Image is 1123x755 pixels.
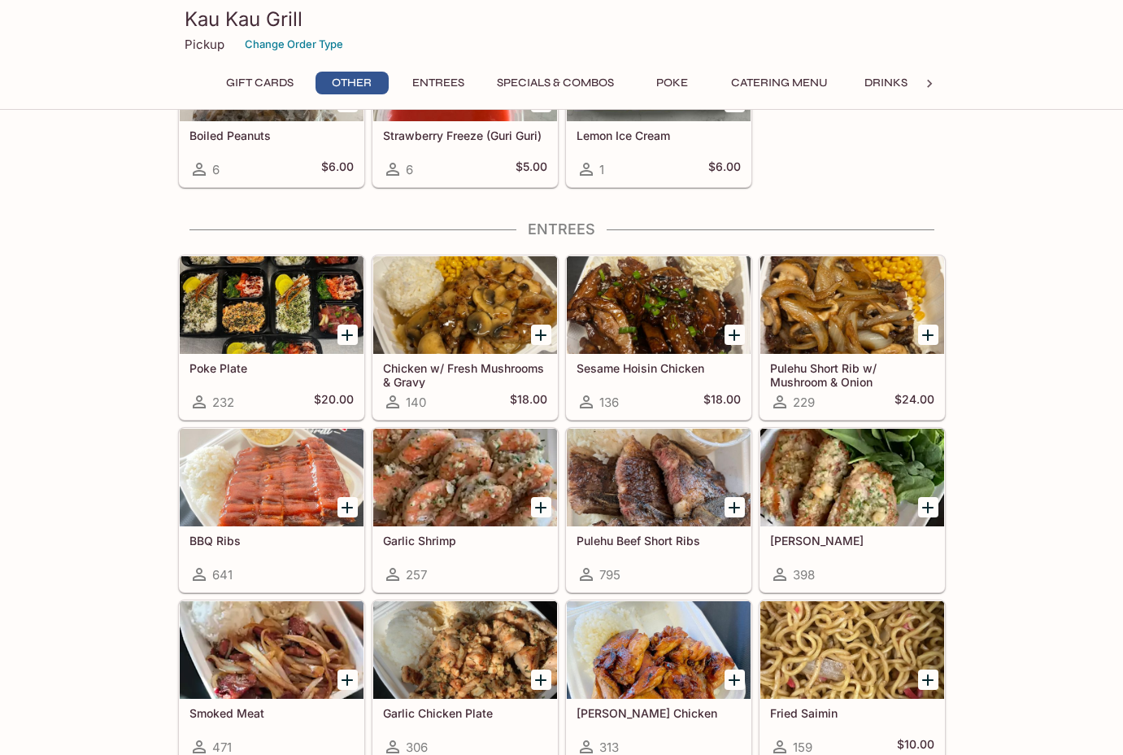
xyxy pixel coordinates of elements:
[372,255,558,420] a: Chicken w/ Fresh Mushrooms & Gravy140$18.00
[180,429,363,526] div: BBQ Ribs
[918,497,938,517] button: Add Garlic Ahi
[760,256,944,354] div: Pulehu Short Rib w/ Mushroom & Onion
[531,497,551,517] button: Add Garlic Shrimp
[577,361,741,375] h5: Sesame Hoisin Chicken
[599,567,620,583] span: 795
[531,325,551,345] button: Add Chicken w/ Fresh Mushrooms & Gravy
[373,24,557,121] div: Strawberry Freeze (Guri Guri)
[850,72,923,94] button: Drinks
[402,72,475,94] button: Entrees
[180,24,363,121] div: Boiled Peanuts
[703,392,741,412] h5: $18.00
[577,534,741,548] h5: Pulehu Beef Short Ribs
[212,395,234,410] span: 232
[599,740,619,755] span: 313
[237,32,350,57] button: Change Order Type
[599,395,619,410] span: 136
[577,129,741,142] h5: Lemon Ice Cream
[567,24,751,121] div: Lemon Ice Cream
[725,497,745,517] button: Add Pulehu Beef Short Ribs
[531,670,551,690] button: Add Garlic Chicken Plate
[212,567,233,583] span: 641
[599,162,604,177] span: 1
[770,361,934,388] h5: Pulehu Short Rib w/ Mushroom & Onion
[567,429,751,526] div: Pulehu Beef Short Ribs
[770,534,934,548] h5: [PERSON_NAME]
[406,162,413,177] span: 6
[178,220,946,238] h4: Entrees
[185,7,939,32] h3: Kau Kau Grill
[406,567,427,583] span: 257
[189,534,354,548] h5: BBQ Ribs
[373,601,557,699] div: Garlic Chicken Plate
[321,159,354,179] h5: $6.00
[180,256,363,354] div: Poke Plate
[406,395,426,410] span: 140
[793,395,815,410] span: 229
[316,72,389,94] button: Other
[725,325,745,345] button: Add Sesame Hoisin Chicken
[314,392,354,412] h5: $20.00
[918,325,938,345] button: Add Pulehu Short Rib w/ Mushroom & Onion
[383,129,547,142] h5: Strawberry Freeze (Guri Guri)
[212,162,220,177] span: 6
[510,392,547,412] h5: $18.00
[383,534,547,548] h5: Garlic Shrimp
[383,706,547,720] h5: Garlic Chicken Plate
[337,670,358,690] button: Add Smoked Meat
[894,392,934,412] h5: $24.00
[760,255,945,420] a: Pulehu Short Rib w/ Mushroom & Onion229$24.00
[185,37,224,52] p: Pickup
[179,255,364,420] a: Poke Plate232$20.00
[770,706,934,720] h5: Fried Saimin
[189,361,354,375] h5: Poke Plate
[189,706,354,720] h5: Smoked Meat
[566,428,751,592] a: Pulehu Beef Short Ribs795
[793,567,815,583] span: 398
[372,428,558,592] a: Garlic Shrimp257
[217,72,303,94] button: Gift Cards
[760,428,945,592] a: [PERSON_NAME]398
[577,706,741,720] h5: [PERSON_NAME] Chicken
[337,325,358,345] button: Add Poke Plate
[180,601,363,699] div: Smoked Meat
[406,740,428,755] span: 306
[708,159,741,179] h5: $6.00
[567,601,751,699] div: Teri Chicken
[725,670,745,690] button: Add Teri Chicken
[516,159,547,179] h5: $5.00
[373,256,557,354] div: Chicken w/ Fresh Mushrooms & Gravy
[179,428,364,592] a: BBQ Ribs641
[337,497,358,517] button: Add BBQ Ribs
[793,740,812,755] span: 159
[567,256,751,354] div: Sesame Hoisin Chicken
[373,429,557,526] div: Garlic Shrimp
[212,740,232,755] span: 471
[566,255,751,420] a: Sesame Hoisin Chicken136$18.00
[722,72,837,94] button: Catering Menu
[383,361,547,388] h5: Chicken w/ Fresh Mushrooms & Gravy
[918,670,938,690] button: Add Fried Saimin
[636,72,709,94] button: Poke
[760,429,944,526] div: Garlic Ahi
[488,72,623,94] button: Specials & Combos
[189,129,354,142] h5: Boiled Peanuts
[760,601,944,699] div: Fried Saimin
